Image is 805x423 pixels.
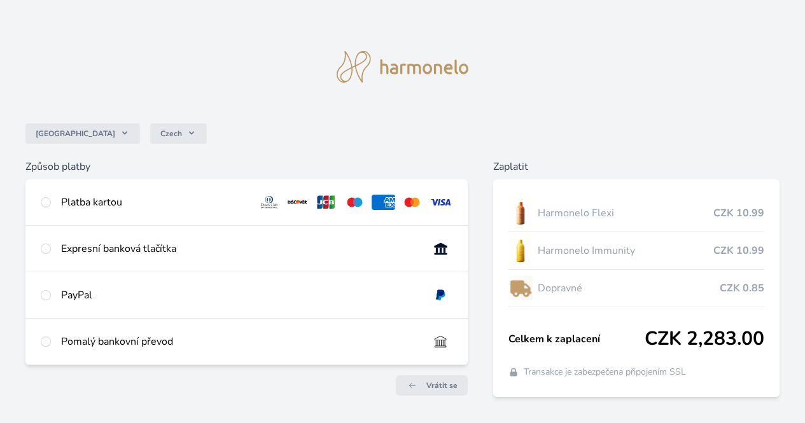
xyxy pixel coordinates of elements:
span: CZK 0.85 [720,281,764,296]
h6: Zaplatit [493,159,780,174]
img: diners.svg [258,195,281,210]
span: [GEOGRAPHIC_DATA] [36,128,115,139]
div: Platba kartou [61,195,248,210]
img: visa.svg [429,195,452,210]
span: Harmonelo Immunity [538,243,713,258]
img: discover.svg [286,195,309,210]
img: delivery-lo.png [508,272,533,304]
span: Harmonelo Flexi [538,205,713,221]
span: Transakce je zabezpečena připojením SSL [524,366,686,378]
div: Pomalý bankovní převod [61,334,419,349]
img: onlineBanking_CZ.svg [429,241,452,256]
img: jcb.svg [314,195,338,210]
span: CZK 10.99 [713,243,764,258]
div: PayPal [61,288,419,303]
span: Celkem k zaplacení [508,331,645,347]
img: mc.svg [400,195,424,210]
a: Vrátit se [396,375,468,396]
h6: Způsob platby [25,159,468,174]
img: amex.svg [372,195,395,210]
button: [GEOGRAPHIC_DATA] [25,123,140,144]
img: paypal.svg [429,288,452,303]
span: Dopravné [538,281,720,296]
span: Czech [160,128,182,139]
span: CZK 2,283.00 [645,328,764,350]
img: CLEAN_FLEXI_se_stinem_x-hi_(1)-lo.jpg [508,197,533,229]
img: IMMUNITY_se_stinem_x-lo.jpg [508,235,533,267]
img: logo.svg [337,51,469,83]
img: maestro.svg [343,195,367,210]
span: Vrátit se [426,380,458,391]
div: Expresní banková tlačítka [61,241,419,256]
img: bankTransfer_IBAN.svg [429,334,452,349]
button: Czech [150,123,207,144]
span: CZK 10.99 [713,205,764,221]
